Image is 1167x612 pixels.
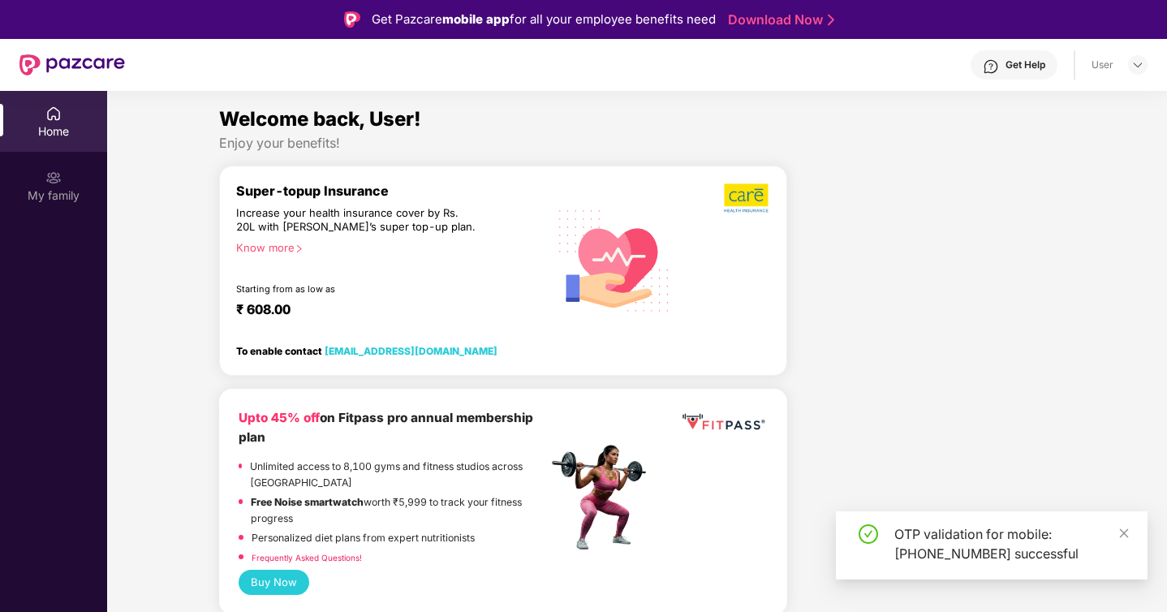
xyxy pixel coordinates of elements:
img: svg+xml;base64,PHN2ZyB3aWR0aD0iMjAiIGhlaWdodD0iMjAiIHZpZXdCb3g9IjAgMCAyMCAyMCIgZmlsbD0ibm9uZSIgeG... [45,170,62,186]
div: Know more [236,241,538,252]
p: worth ₹5,999 to track your fitness progress [251,494,547,526]
img: b5dec4f62d2307b9de63beb79f102df3.png [724,183,770,213]
div: ₹ 608.00 [236,301,532,321]
a: [EMAIL_ADDRESS][DOMAIN_NAME] [325,345,497,357]
div: User [1092,58,1113,71]
span: right [295,244,304,253]
img: svg+xml;base64,PHN2ZyBpZD0iSGVscC0zMngzMiIgeG1sbnM9Imh0dHA6Ly93d3cudzMub3JnLzIwMDAvc3ZnIiB3aWR0aD... [983,58,999,75]
p: Personalized diet plans from expert nutritionists [252,530,475,545]
span: Welcome back, User! [219,107,421,131]
img: Stroke [828,11,834,28]
div: Super-topup Insurance [236,183,548,199]
div: Get Pazcare for all your employee benefits need [372,10,716,29]
img: svg+xml;base64,PHN2ZyBpZD0iSG9tZSIgeG1sbnM9Imh0dHA6Ly93d3cudzMub3JnLzIwMDAvc3ZnIiB3aWR0aD0iMjAiIG... [45,106,62,122]
span: close [1118,528,1130,539]
div: Increase your health insurance cover by Rs. 20L with [PERSON_NAME]’s super top-up plan. [236,206,478,235]
strong: mobile app [442,11,510,27]
img: Logo [344,11,360,28]
span: check-circle [859,524,878,544]
div: To enable contact [236,345,497,356]
b: on Fitpass pro annual membership plan [239,410,533,445]
img: New Pazcare Logo [19,54,125,75]
a: Frequently Asked Questions! [252,553,362,562]
img: svg+xml;base64,PHN2ZyBpZD0iRHJvcGRvd24tMzJ4MzIiIHhtbG5zPSJodHRwOi8vd3d3LnczLm9yZy8yMDAwL3N2ZyIgd2... [1131,58,1144,71]
b: Upto 45% off [239,410,320,425]
strong: Free Noise smartwatch [251,496,364,508]
img: fppp.png [679,408,768,436]
a: Download Now [728,11,829,28]
div: Starting from as low as [236,283,479,295]
img: svg+xml;base64,PHN2ZyB4bWxucz0iaHR0cDovL3d3dy53My5vcmcvMjAwMC9zdmciIHhtbG5zOnhsaW5rPSJodHRwOi8vd3... [548,192,682,327]
div: OTP validation for mobile: [PHONE_NUMBER] successful [894,524,1128,563]
div: Get Help [1006,58,1045,71]
button: Buy Now [239,570,309,595]
div: Enjoy your benefits! [219,135,1056,152]
img: fpp.png [547,441,661,554]
p: Unlimited access to 8,100 gyms and fitness studios across [GEOGRAPHIC_DATA] [250,459,547,490]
